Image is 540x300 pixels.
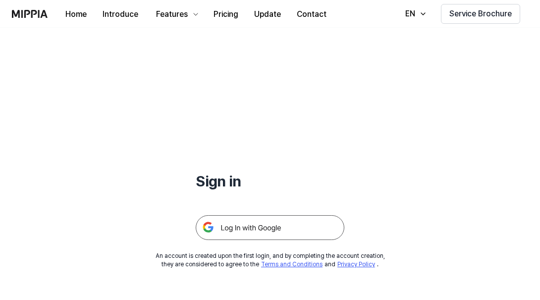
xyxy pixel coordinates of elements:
[196,215,344,240] img: 구글 로그인 버튼
[246,0,289,28] a: Update
[57,4,95,24] button: Home
[146,4,206,24] button: Features
[156,252,385,269] div: An account is created upon the first login, and by completing the account creation, they are cons...
[403,8,417,20] div: EN
[246,4,289,24] button: Update
[337,261,375,268] a: Privacy Policy
[289,4,334,24] button: Contact
[196,171,344,191] h1: Sign in
[261,261,323,268] a: Terms and Conditions
[206,4,246,24] button: Pricing
[441,4,520,24] button: Service Brochure
[95,4,146,24] button: Introduce
[395,4,433,24] button: EN
[12,10,48,18] img: logo
[154,8,190,20] div: Features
